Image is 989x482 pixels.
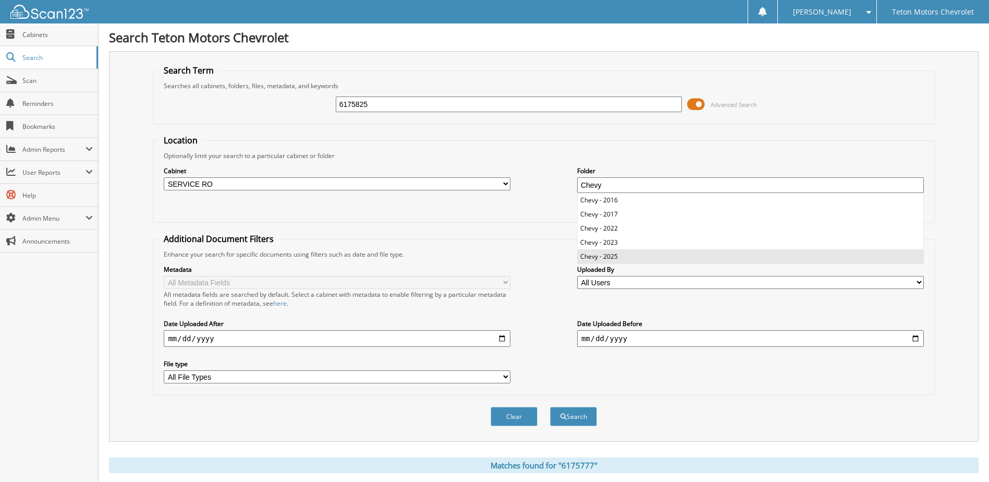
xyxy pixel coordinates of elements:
[22,122,93,131] span: Bookmarks
[164,290,510,308] div: All metadata fields are searched by default. Select a cabinet with metadata to enable filtering b...
[892,9,974,15] span: Teton Motors Chevrolet
[578,235,923,249] li: Chevy - 2023
[158,135,203,146] legend: Location
[550,407,597,426] button: Search
[164,166,510,175] label: Cabinet
[793,9,851,15] span: [PERSON_NAME]
[22,76,93,85] span: Scan
[164,265,510,274] label: Metadata
[578,207,923,221] li: Chevy - 2017
[10,5,89,19] img: scan123-logo-white.svg
[22,191,93,200] span: Help
[577,166,924,175] label: Folder
[158,250,929,259] div: Enhance your search for specific documents using filters such as date and file type.
[22,214,86,223] span: Admin Menu
[164,330,510,347] input: start
[22,168,86,177] span: User Reports
[158,233,279,245] legend: Additional Document Filters
[158,65,219,76] legend: Search Term
[158,151,929,160] div: Optionally limit your search to a particular cabinet or folder
[158,81,929,90] div: Searches all cabinets, folders, files, metadata, and keywords
[22,99,93,108] span: Reminders
[164,359,510,368] label: File type
[22,30,93,39] span: Cabinets
[578,249,923,263] li: Chevy - 2025
[577,265,924,274] label: Uploaded By
[491,407,538,426] button: Clear
[273,299,287,308] a: here
[22,53,91,62] span: Search
[578,221,923,235] li: Chevy - 2022
[577,319,924,328] label: Date Uploaded Before
[109,457,979,473] div: Matches found for "6175777"
[22,237,93,246] span: Announcements
[164,319,510,328] label: Date Uploaded After
[711,101,757,109] span: Advanced Search
[109,29,979,46] h1: Search Teton Motors Chevrolet
[578,193,923,207] li: Chevy - 2016
[577,330,924,347] input: end
[22,145,86,154] span: Admin Reports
